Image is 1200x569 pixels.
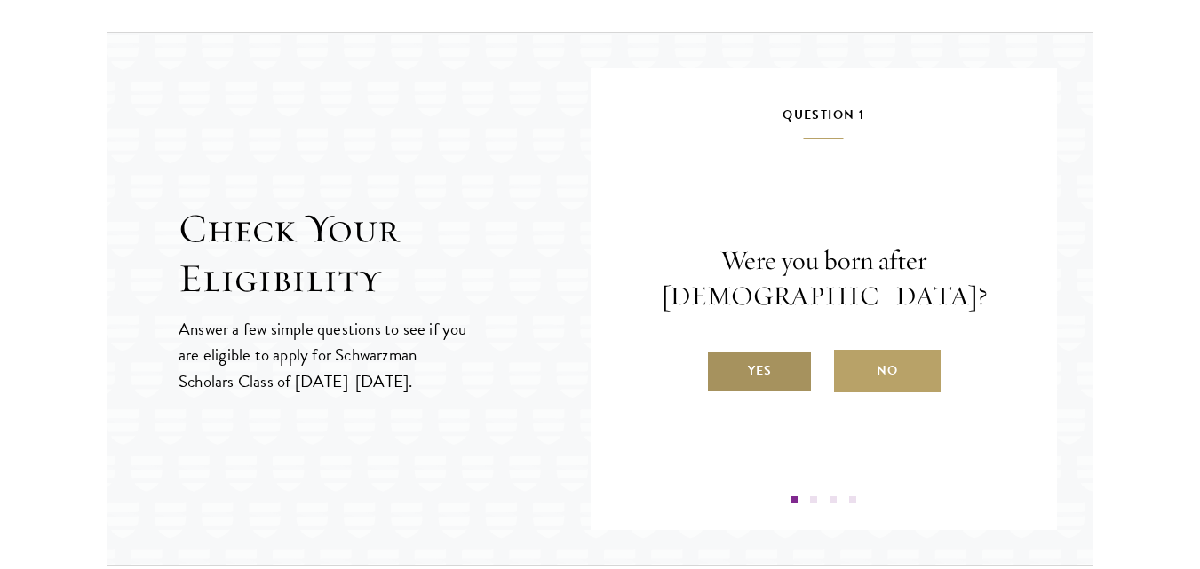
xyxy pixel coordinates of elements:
h5: Question 1 [644,104,1005,139]
label: Yes [706,350,813,392]
p: Were you born after [DEMOGRAPHIC_DATA]? [644,243,1005,314]
p: Answer a few simple questions to see if you are eligible to apply for Schwarzman Scholars Class o... [179,316,469,393]
label: No [834,350,941,392]
h2: Check Your Eligibility [179,204,591,304]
